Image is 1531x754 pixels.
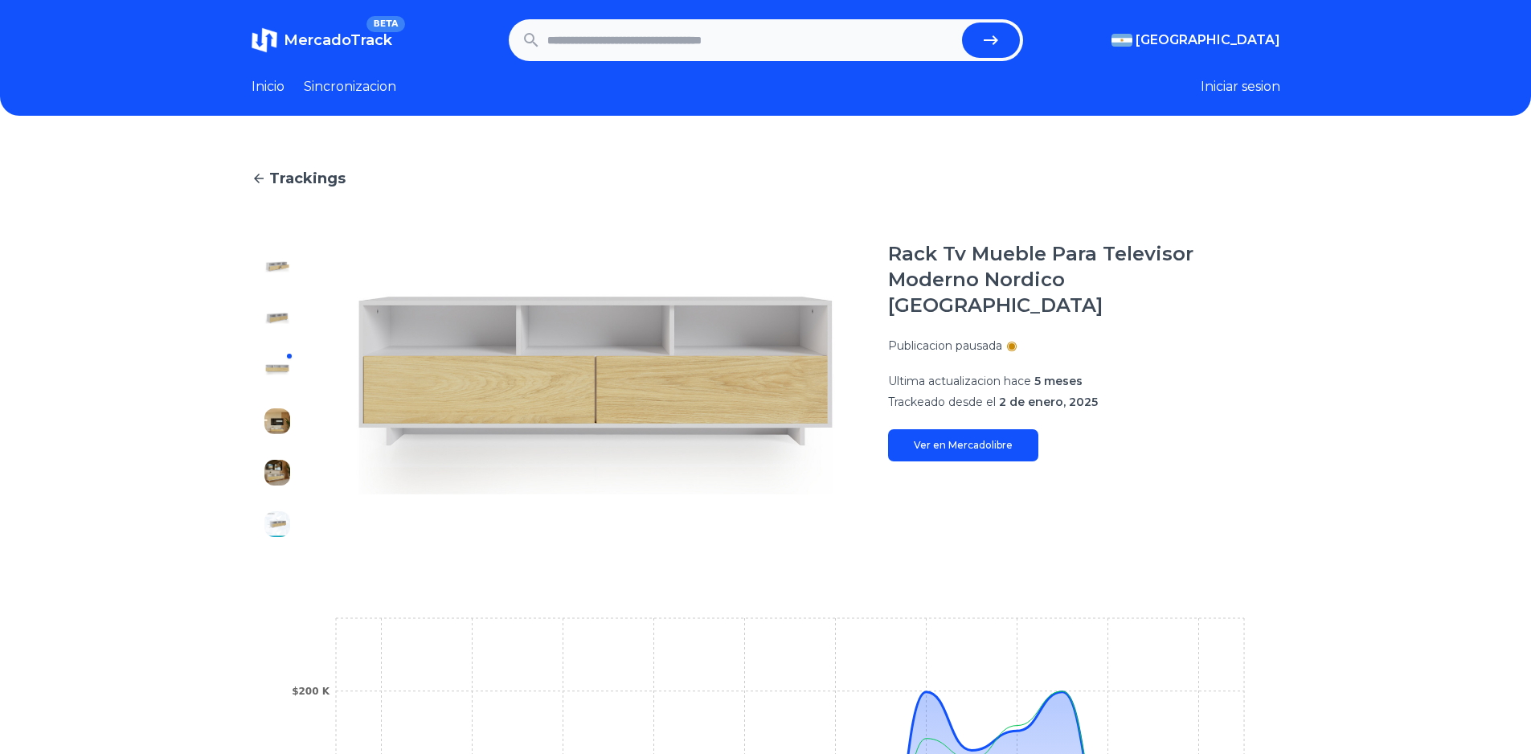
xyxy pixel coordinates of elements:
img: Rack Tv Mueble Para Televisor Moderno Nordico 160 Mts Rtv160 [264,305,290,331]
span: Trackings [269,167,346,190]
a: Ver en Mercadolibre [888,429,1038,461]
button: [GEOGRAPHIC_DATA] [1111,31,1280,50]
span: Ultima actualizacion hace [888,374,1031,388]
h1: Rack Tv Mueble Para Televisor Moderno Nordico [GEOGRAPHIC_DATA] [888,241,1280,318]
span: 5 meses [1034,374,1083,388]
img: Rack Tv Mueble Para Televisor Moderno Nordico 160 Mts Rtv160 [335,241,856,550]
span: [GEOGRAPHIC_DATA] [1136,31,1280,50]
img: Rack Tv Mueble Para Televisor Moderno Nordico 160 Mts Rtv160 [264,460,290,486]
a: MercadoTrackBETA [252,27,392,53]
span: MercadoTrack [284,31,392,49]
span: 2 de enero, 2025 [999,395,1098,409]
img: Argentina [1111,34,1132,47]
span: Trackeado desde el [888,395,996,409]
img: Rack Tv Mueble Para Televisor Moderno Nordico 160 Mts Rtv160 [264,511,290,537]
a: Trackings [252,167,1280,190]
a: Inicio [252,77,285,96]
p: Publicacion pausada [888,338,1002,354]
tspan: $200 K [292,686,330,697]
button: Iniciar sesion [1201,77,1280,96]
a: Sincronizacion [304,77,396,96]
img: Rack Tv Mueble Para Televisor Moderno Nordico 160 Mts Rtv160 [264,357,290,383]
img: Rack Tv Mueble Para Televisor Moderno Nordico 160 Mts Rtv160 [264,408,290,434]
img: Rack Tv Mueble Para Televisor Moderno Nordico 160 Mts Rtv160 [264,254,290,280]
span: BETA [366,16,404,32]
img: MercadoTrack [252,27,277,53]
